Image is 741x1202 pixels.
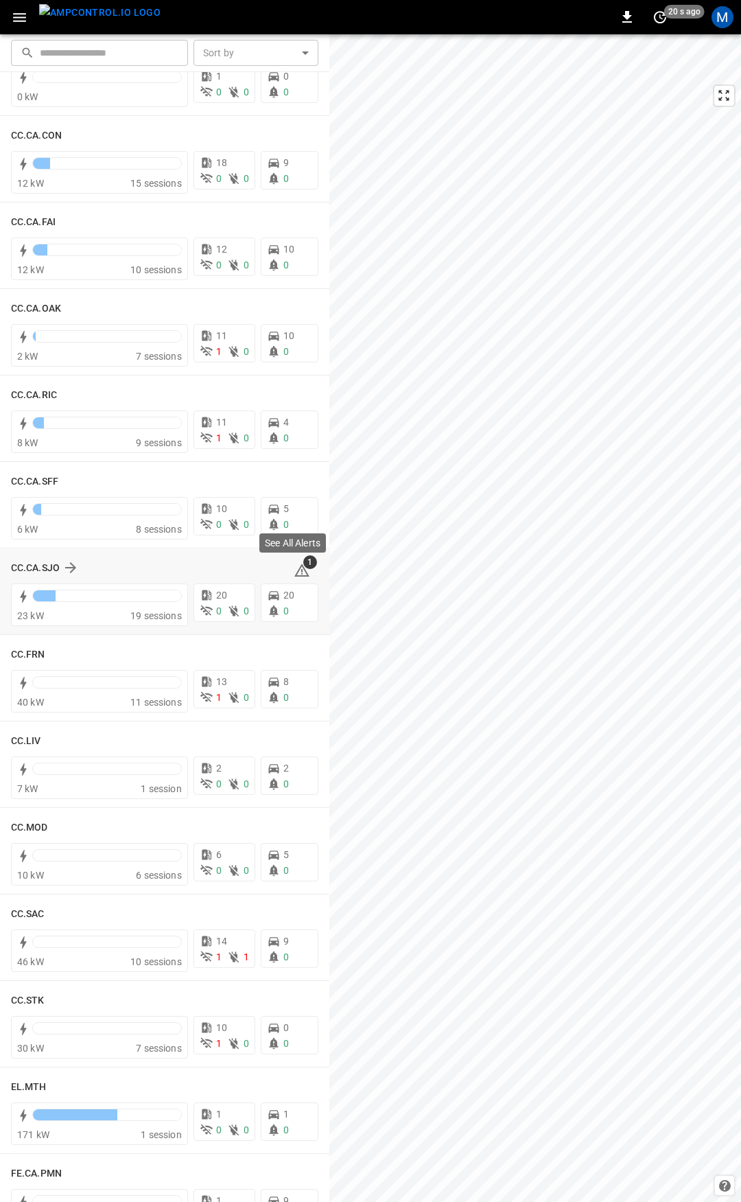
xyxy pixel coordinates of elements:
[136,870,182,881] span: 6 sessions
[283,157,289,168] span: 9
[11,388,57,403] h6: CC.CA.RIC
[216,936,227,947] span: 14
[303,555,317,569] span: 1
[11,215,56,230] h6: CC.CA.FAI
[283,763,289,774] span: 2
[39,4,161,21] img: ampcontrol.io logo
[283,778,289,789] span: 0
[216,865,222,876] span: 0
[283,71,289,82] span: 0
[11,474,58,489] h6: CC.CA.SFF
[244,865,249,876] span: 0
[11,993,45,1008] h6: CC.STK
[664,5,705,19] span: 20 s ago
[136,351,182,362] span: 7 sessions
[283,417,289,428] span: 4
[283,692,289,703] span: 0
[283,951,289,962] span: 0
[711,6,733,28] div: profile-icon
[649,6,671,28] button: set refresh interval
[11,1080,47,1095] h6: EL.MTH
[244,86,249,97] span: 0
[283,1109,289,1120] span: 1
[17,351,38,362] span: 2 kW
[283,86,289,97] span: 0
[244,605,249,616] span: 0
[329,34,741,1202] canvas: Map
[216,259,222,270] span: 0
[283,936,289,947] span: 9
[283,173,289,184] span: 0
[17,264,44,275] span: 12 kW
[216,849,222,860] span: 6
[216,244,227,255] span: 12
[216,763,222,774] span: 2
[11,734,41,749] h6: CC.LIV
[216,1124,222,1135] span: 0
[244,259,249,270] span: 0
[17,870,44,881] span: 10 kW
[216,676,227,687] span: 13
[130,178,182,189] span: 15 sessions
[216,71,222,82] span: 1
[244,778,249,789] span: 0
[283,503,289,514] span: 5
[130,610,182,621] span: 19 sessions
[11,561,60,576] h6: CC.CA.SJO
[244,173,249,184] span: 0
[17,783,38,794] span: 7 kW
[283,346,289,357] span: 0
[216,417,227,428] span: 11
[17,524,38,535] span: 6 kW
[216,432,222,443] span: 1
[283,676,289,687] span: 8
[283,865,289,876] span: 0
[244,432,249,443] span: 0
[130,697,182,708] span: 11 sessions
[11,907,45,922] h6: CC.SAC
[11,301,61,316] h6: CC.CA.OAK
[283,244,294,255] span: 10
[216,346,222,357] span: 1
[283,519,289,530] span: 0
[17,697,44,708] span: 40 kW
[216,519,222,530] span: 0
[283,849,289,860] span: 5
[265,536,320,550] p: See All Alerts
[216,590,227,601] span: 20
[17,178,44,189] span: 12 kW
[283,1022,289,1033] span: 0
[17,1043,44,1054] span: 30 kW
[17,610,44,621] span: 23 kW
[216,1022,227,1033] span: 10
[136,524,182,535] span: 8 sessions
[216,503,227,514] span: 10
[216,1038,222,1049] span: 1
[11,128,62,143] h6: CC.CA.CON
[216,692,222,703] span: 1
[283,330,294,341] span: 10
[17,91,38,102] span: 0 kW
[130,956,182,967] span: 10 sessions
[11,820,48,835] h6: CC.MOD
[216,86,222,97] span: 0
[283,1038,289,1049] span: 0
[216,778,222,789] span: 0
[141,1129,181,1140] span: 1 session
[216,1109,222,1120] span: 1
[17,956,44,967] span: 46 kW
[283,259,289,270] span: 0
[244,951,249,962] span: 1
[244,1124,249,1135] span: 0
[11,1166,62,1181] h6: FE.CA.PMN
[283,590,294,601] span: 20
[216,330,227,341] span: 11
[244,346,249,357] span: 0
[141,783,181,794] span: 1 session
[216,605,222,616] span: 0
[283,432,289,443] span: 0
[244,1038,249,1049] span: 0
[216,157,227,168] span: 18
[216,173,222,184] span: 0
[136,1043,182,1054] span: 7 sessions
